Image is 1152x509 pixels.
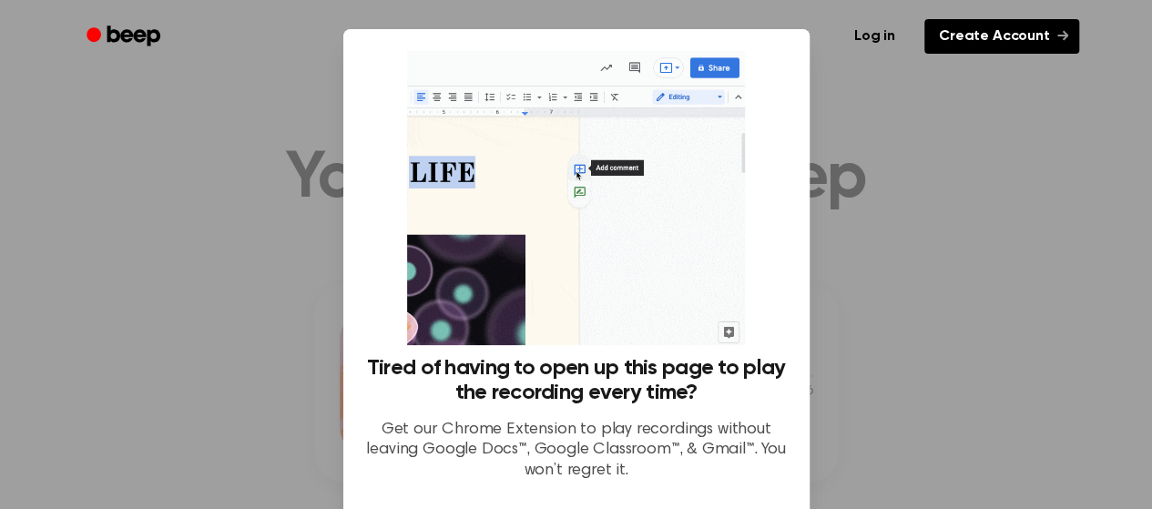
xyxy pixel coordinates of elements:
[924,19,1079,54] a: Create Account
[365,420,788,482] p: Get our Chrome Extension to play recordings without leaving Google Docs™, Google Classroom™, & Gm...
[365,356,788,405] h3: Tired of having to open up this page to play the recording every time?
[407,51,745,345] img: Beep extension in action
[74,19,177,55] a: Beep
[836,15,913,57] a: Log in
